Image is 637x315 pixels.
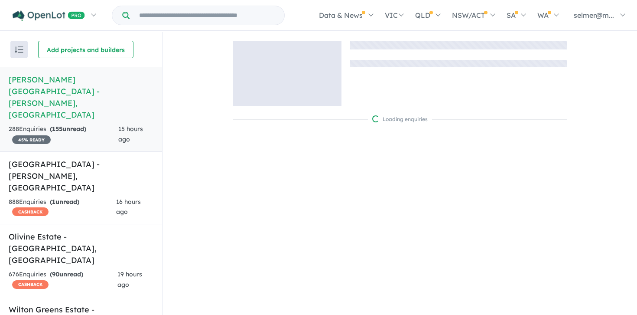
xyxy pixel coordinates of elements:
[52,198,55,206] span: 1
[50,198,79,206] strong: ( unread)
[117,270,142,289] span: 19 hours ago
[9,158,153,194] h5: [GEOGRAPHIC_DATA] - [PERSON_NAME] , [GEOGRAPHIC_DATA]
[9,197,116,218] div: 888 Enquir ies
[15,46,23,53] img: sort.svg
[574,11,614,20] span: selmer@m...
[52,125,62,133] span: 155
[52,270,59,278] span: 90
[9,124,118,145] div: 288 Enquir ies
[9,269,117,290] div: 676 Enquir ies
[50,125,86,133] strong: ( unread)
[9,74,153,121] h5: [PERSON_NAME][GEOGRAPHIC_DATA] - [PERSON_NAME] , [GEOGRAPHIC_DATA]
[50,270,83,278] strong: ( unread)
[116,198,141,216] span: 16 hours ago
[9,231,153,266] h5: Olivine Estate - [GEOGRAPHIC_DATA] , [GEOGRAPHIC_DATA]
[131,6,283,25] input: Try estate name, suburb, builder or developer
[372,115,428,124] div: Loading enquiries
[118,125,143,143] span: 15 hours ago
[12,280,49,289] span: CASHBACK
[13,10,85,21] img: Openlot PRO Logo White
[38,41,133,58] button: Add projects and builders
[12,135,51,144] span: 45 % READY
[12,207,49,216] span: CASHBACK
